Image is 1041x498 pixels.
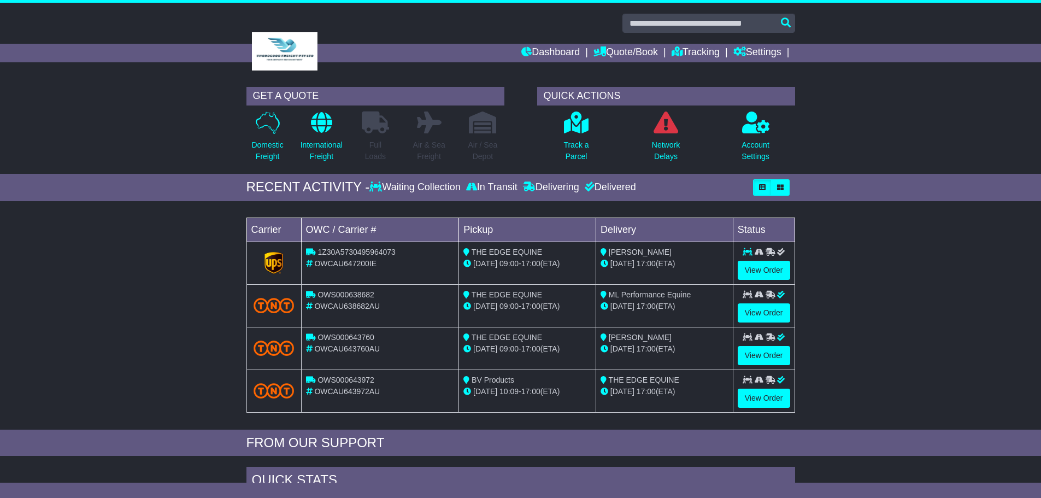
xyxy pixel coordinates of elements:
div: Delivering [520,181,582,194]
td: OWC / Carrier # [301,218,459,242]
span: 17:00 [637,302,656,310]
img: GetCarrierServiceLogo [264,252,283,274]
span: [DATE] [473,302,497,310]
span: OWS000643760 [317,333,374,342]
a: View Order [738,303,790,323]
td: Pickup [459,218,596,242]
span: [DATE] [473,344,497,353]
a: Quote/Book [593,44,658,62]
div: (ETA) [601,386,728,397]
a: Track aParcel [563,111,589,168]
span: OWCAU643972AU [314,387,380,396]
span: OWCAU638682AU [314,302,380,310]
span: BV Products [472,376,514,384]
p: Full Loads [362,139,389,162]
a: View Order [738,346,790,365]
span: [DATE] [610,344,634,353]
div: In Transit [463,181,520,194]
span: THE EDGE EQUINE [472,333,542,342]
span: 17:00 [521,302,540,310]
div: GET A QUOTE [246,87,504,106]
span: [DATE] [473,387,497,396]
span: THE EDGE EQUINE [472,248,542,256]
span: OWS000643972 [317,376,374,384]
span: 09:00 [499,302,519,310]
td: Carrier [246,218,301,242]
div: QUICK ACTIONS [537,87,795,106]
span: [PERSON_NAME] [609,333,672,342]
td: Status [733,218,795,242]
a: View Order [738,261,790,280]
img: TNT_Domestic.png [254,383,295,398]
span: ML Performance Equine [609,290,691,299]
a: Dashboard [521,44,580,62]
span: THE EDGE EQUINE [472,290,542,299]
span: 09:00 [499,259,519,268]
span: 17:00 [521,259,540,268]
div: (ETA) [601,258,728,269]
p: Track a Parcel [563,139,589,162]
span: 17:00 [521,387,540,396]
span: 09:00 [499,344,519,353]
div: - (ETA) [463,386,591,397]
p: Account Settings [742,139,769,162]
img: TNT_Domestic.png [254,298,295,313]
p: Air & Sea Freight [413,139,445,162]
span: OWCAU647200IE [314,259,377,268]
div: - (ETA) [463,301,591,312]
a: AccountSettings [741,111,770,168]
span: THE EDGE EQUINE [609,376,679,384]
p: Network Delays [652,139,680,162]
img: TNT_Domestic.png [254,341,295,355]
div: FROM OUR SUPPORT [246,435,795,451]
span: OWS000638682 [317,290,374,299]
a: InternationalFreight [300,111,343,168]
a: DomesticFreight [251,111,284,168]
td: Delivery [596,218,733,242]
span: OWCAU643760AU [314,344,380,353]
div: Waiting Collection [369,181,463,194]
div: Delivered [582,181,636,194]
p: Air / Sea Depot [468,139,498,162]
a: View Order [738,389,790,408]
span: [DATE] [473,259,497,268]
span: 1Z30A5730495964073 [317,248,395,256]
div: Quick Stats [246,467,795,496]
span: [PERSON_NAME] [609,248,672,256]
span: 17:00 [637,344,656,353]
div: (ETA) [601,301,728,312]
div: RECENT ACTIVITY - [246,179,370,195]
a: NetworkDelays [651,111,680,168]
div: - (ETA) [463,258,591,269]
p: International Freight [301,139,343,162]
a: Settings [733,44,781,62]
p: Domestic Freight [251,139,283,162]
a: Tracking [672,44,720,62]
span: [DATE] [610,387,634,396]
span: [DATE] [610,302,634,310]
span: [DATE] [610,259,634,268]
span: 17:00 [521,344,540,353]
span: 17:00 [637,387,656,396]
span: 17:00 [637,259,656,268]
span: 10:09 [499,387,519,396]
div: (ETA) [601,343,728,355]
div: - (ETA) [463,343,591,355]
